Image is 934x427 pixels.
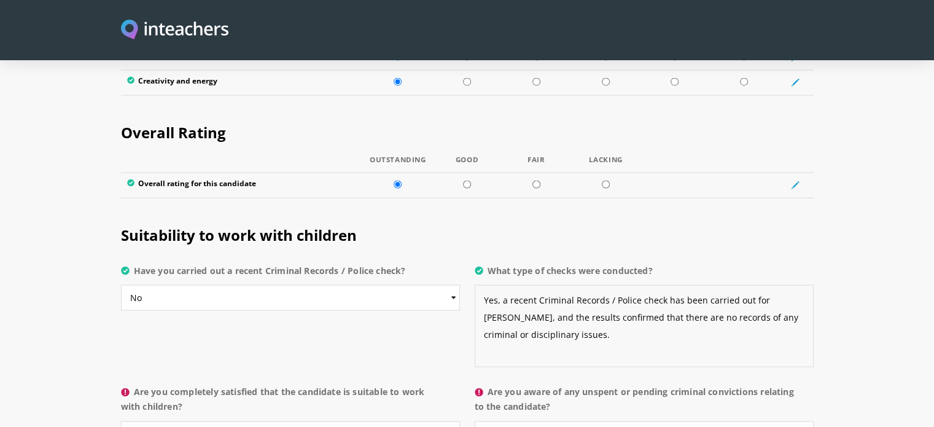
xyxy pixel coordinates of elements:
[432,155,502,173] th: Good
[127,76,357,88] label: Creativity and energy
[121,263,460,285] label: Have you carried out a recent Criminal Records / Police check?
[121,122,226,142] span: Overall Rating
[475,263,814,285] label: What type of checks were conducted?
[121,20,229,41] img: Inteachers
[571,155,640,173] th: Lacking
[121,20,229,41] a: Visit this site's homepage
[121,384,460,421] label: Are you completely satisfied that the candidate is suitable to work with children?
[475,384,814,421] label: Are you aware of any unspent or pending criminal convictions relating to the candidate?
[363,155,432,173] th: Outstanding
[121,224,357,245] span: Suitability to work with children
[502,155,571,173] th: Fair
[127,179,357,191] label: Overall rating for this candidate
